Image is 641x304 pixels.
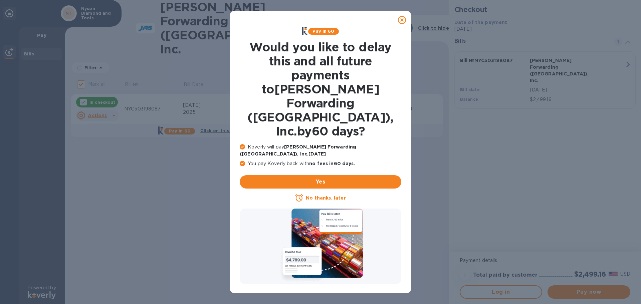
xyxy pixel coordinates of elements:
[240,40,401,138] h1: Would you like to delay this and all future payments to [PERSON_NAME] Forwarding ([GEOGRAPHIC_DAT...
[240,175,401,189] button: Yes
[240,160,401,167] p: You pay Koverly back with
[309,161,355,166] b: no fees in 60 days .
[240,144,356,157] b: [PERSON_NAME] Forwarding ([GEOGRAPHIC_DATA]), Inc. [DATE]
[240,143,401,158] p: Koverly will pay
[306,195,346,201] u: No thanks, later
[245,178,396,186] span: Yes
[312,29,334,34] b: Pay in 60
